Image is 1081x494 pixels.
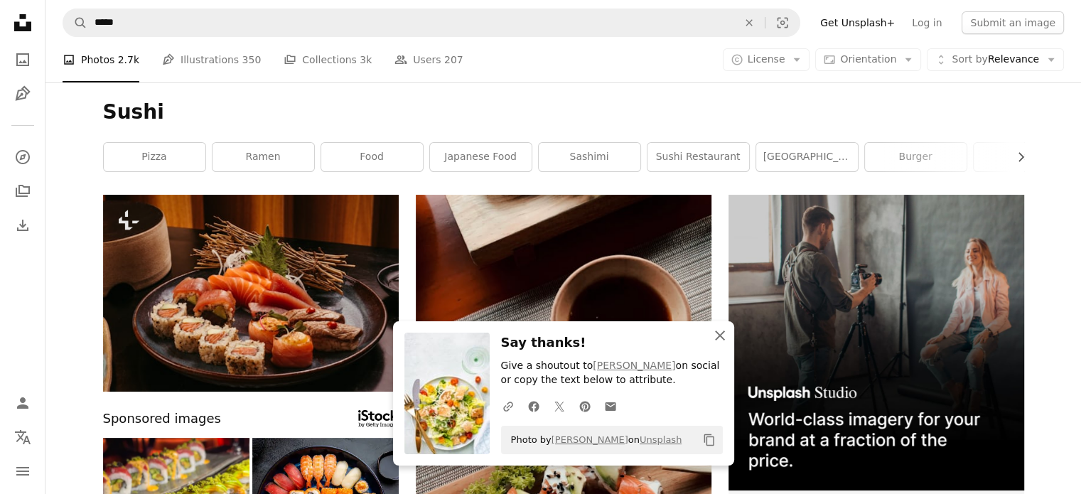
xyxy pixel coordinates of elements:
a: ramen [213,143,314,171]
a: Illustrations 350 [162,37,261,82]
a: burger [865,143,967,171]
button: Search Unsplash [63,9,87,36]
button: Language [9,423,37,451]
button: Copy to clipboard [697,428,721,452]
span: 3k [360,52,372,68]
h1: Sushi [103,100,1024,125]
span: 207 [444,52,463,68]
a: Collections [9,177,37,205]
span: Relevance [952,53,1039,67]
a: Explore [9,143,37,171]
a: Share on Pinterest [572,392,598,420]
a: Share on Twitter [547,392,572,420]
span: Orientation [840,53,896,65]
a: Home — Unsplash [9,9,37,40]
span: 350 [242,52,262,68]
button: scroll list to the right [1008,143,1024,171]
button: Menu [9,457,37,485]
a: pasta [974,143,1075,171]
a: a plate of sushi and chopsticks on a table [103,286,399,299]
button: Sort byRelevance [927,48,1064,71]
a: Unsplash [640,434,682,445]
a: [PERSON_NAME] [552,434,628,445]
span: Sort by [952,53,987,65]
span: License [748,53,785,65]
a: Users 207 [394,37,463,82]
a: Log in [903,11,950,34]
button: License [723,48,810,71]
a: Get Unsplash+ [812,11,903,34]
a: Share over email [598,392,623,420]
a: japanese food [430,143,532,171]
img: a plate of sushi and chopsticks on a table [103,195,399,392]
a: food [321,143,423,171]
a: Share on Facebook [521,392,547,420]
button: Clear [733,9,765,36]
img: file-1715651741414-859baba4300dimage [728,195,1024,490]
a: Illustrations [9,80,37,108]
span: Photo by on [504,429,682,451]
form: Find visuals sitewide [63,9,800,37]
h3: Say thanks! [501,333,723,353]
a: sashimi [539,143,640,171]
a: [PERSON_NAME] [593,360,675,371]
button: Visual search [765,9,800,36]
a: [GEOGRAPHIC_DATA] [756,143,858,171]
span: Sponsored images [103,409,221,429]
p: Give a shoutout to on social or copy the text below to attribute. [501,359,723,387]
a: Collections 3k [284,37,372,82]
button: Orientation [815,48,921,71]
a: sushi restaurant [647,143,749,171]
a: Photos [9,45,37,74]
a: Download History [9,211,37,240]
button: Submit an image [962,11,1064,34]
a: Log in / Sign up [9,389,37,417]
a: pizza [104,143,205,171]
